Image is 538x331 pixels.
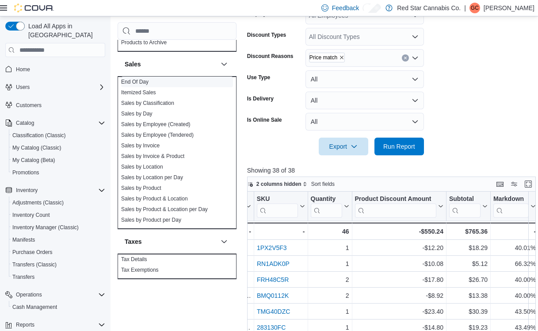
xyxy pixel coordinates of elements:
a: Sales by Invoice [121,142,160,149]
span: Purchase Orders [12,247,105,258]
span: Inventory Count [12,210,105,220]
span: Cash Management [12,302,105,312]
span: Transfers (Classic) [12,259,105,270]
div: Gianfranco Catalano [469,3,480,13]
button: Product Discount Amount [355,195,443,218]
div: Markdown [493,195,529,204]
a: Sales by Employee (Tendered) [121,132,194,138]
button: Adjustments (Classic) [9,196,109,209]
a: Adjustments (Classic) [12,197,64,208]
div: 46 [310,226,349,237]
span: Purchase Orders [12,249,53,256]
a: TMG40DZC [257,308,290,316]
a: My Catalog (Classic) [12,142,61,153]
a: FRH48C5R [257,277,289,284]
label: Discount Reasons [247,53,294,60]
span: Adjustments (Classic) [12,199,64,206]
a: Sales by Product [121,185,161,191]
span: Price match [309,53,345,62]
button: Transfers (Classic) [9,258,109,271]
button: Enter fullscreen [523,179,534,189]
div: 2 [310,291,349,301]
div: - [493,226,536,237]
div: -$12.20 [355,243,443,254]
span: Catalog [16,118,105,128]
button: Sort fields [302,179,335,189]
span: Manifests [12,236,35,243]
button: Inventory Count [9,209,109,221]
span: Reports [16,321,34,328]
div: -$8.92 [355,291,443,301]
div: 66.32% [493,259,536,269]
button: Purchase Orders [9,246,109,258]
div: -$10.08 [355,259,443,269]
button: Remove Price match from selection in this group [339,55,344,60]
label: Discount Types [247,31,286,38]
span: My Catalog (Beta) [12,155,105,165]
button: Manifests [9,234,109,246]
button: All [305,113,424,131]
a: Customers [16,100,42,111]
button: Inventory Manager (Classic) [9,221,109,234]
button: Catalog [2,117,109,129]
div: 43.50% [493,307,536,317]
a: Transfers (Classic) [12,259,57,270]
div: TRIBAL NEON SUNSHINE PRE-ROLL HYBRID 5X0.6G [80,259,251,269]
span: Cash Management [12,304,57,311]
div: 40.00% [493,291,536,301]
label: Use Type [247,74,270,81]
a: Products to Archive [121,39,167,46]
input: Dark Mode [362,4,381,13]
label: Is Online Sale [247,116,282,123]
a: Inventory Manager (Classic) [12,222,79,233]
a: Sales by Day [121,111,153,117]
span: Home [16,66,30,73]
span: Classification (Classic) [12,130,105,141]
span: My Catalog (Beta) [12,157,55,164]
a: Home [16,64,30,75]
div: Sales [118,77,237,229]
button: Open list of options [412,33,419,40]
a: Transfers [12,272,34,282]
a: Tax Exemptions [121,267,159,273]
a: RN1ADK0P [257,261,290,268]
p: | [464,3,466,13]
div: Proofly CBD Isolate 100 Max 3000 Oil Sativa 30ml [80,307,251,317]
div: SKU URL [257,195,298,218]
div: 1 [310,259,349,269]
span: Customers [16,102,42,109]
a: My Catalog (Beta) [12,155,55,165]
span: Classification (Classic) [12,132,66,139]
span: Reports [16,319,105,330]
span: Inventory Count [12,212,50,219]
div: 2 [310,275,349,285]
div: 40.00% [493,275,536,285]
span: Operations [16,289,105,300]
div: -$17.80 [355,275,443,285]
span: Operations [16,291,42,298]
span: Feedback [332,4,359,12]
div: Markdown [493,195,529,218]
button: Taxes [125,237,217,246]
span: Manifests [12,235,105,245]
span: My Catalog (Classic) [12,144,61,151]
a: Sales by Employee (Created) [121,121,191,127]
div: Product Discount Amount [355,195,436,218]
button: Run Report [374,138,424,155]
button: 2 columns hidden [248,179,301,189]
span: Home [16,63,105,74]
label: Is Delivery [247,95,274,102]
div: Quantity [310,195,342,218]
span: Inventory Manager (Classic) [12,224,79,231]
button: Users [16,82,30,92]
button: Users [2,81,109,93]
button: Subtotal [449,195,488,218]
span: Inventory Manager (Classic) [12,222,105,233]
button: My Catalog (Beta) [9,154,109,166]
span: Users [16,82,105,92]
button: Keyboard shortcuts [495,179,505,189]
div: $30.39 [449,307,488,317]
span: Users [16,84,30,91]
button: Markdown [493,195,536,218]
div: $765.36 [449,226,488,237]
